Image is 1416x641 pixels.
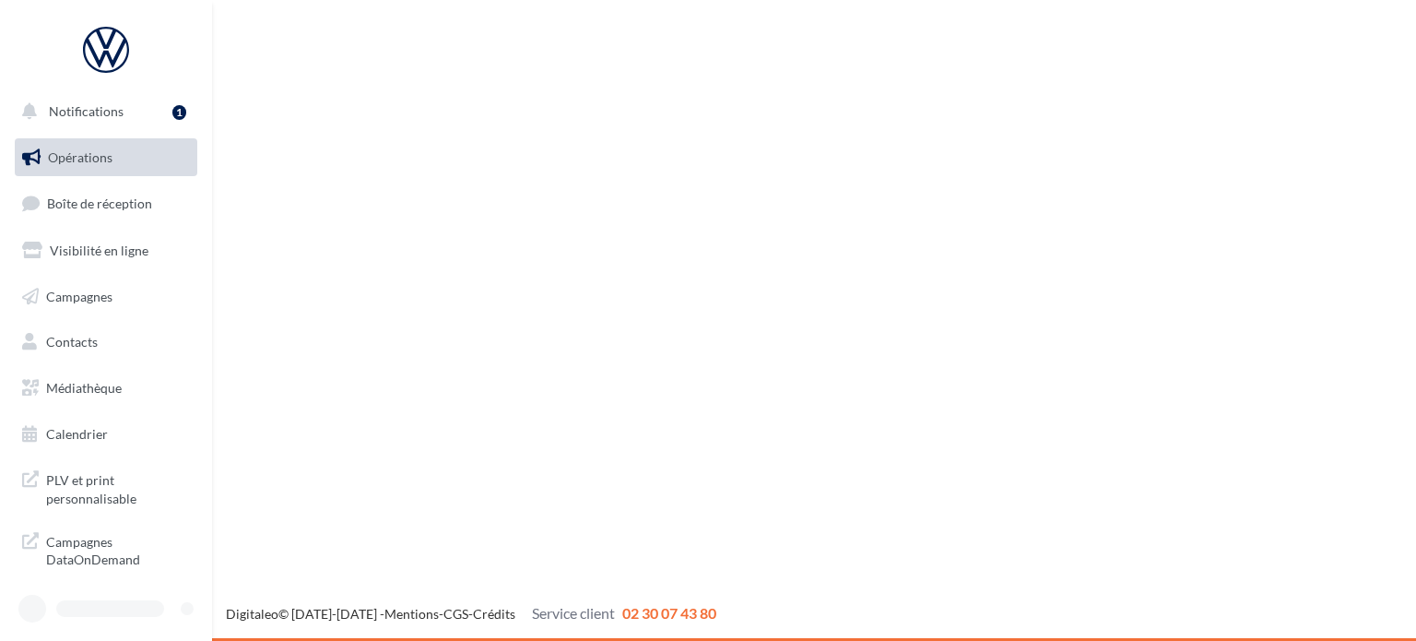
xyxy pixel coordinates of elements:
a: Opérations [11,138,201,177]
span: Notifications [49,103,124,119]
span: PLV et print personnalisable [46,468,190,507]
a: Crédits [473,606,515,622]
button: Notifications 1 [11,92,194,131]
div: 1 [172,105,186,120]
span: Service client [532,604,615,622]
a: Campagnes [11,278,201,316]
a: Boîte de réception [11,184,201,223]
a: Mentions [384,606,439,622]
a: Médiathèque [11,369,201,408]
span: Opérations [48,149,112,165]
span: Visibilité en ligne [50,243,148,258]
span: Boîte de réception [47,196,152,211]
a: Digitaleo [226,606,278,622]
span: Calendrier [46,426,108,442]
a: Calendrier [11,415,201,454]
a: CGS [443,606,468,622]
a: PLV et print personnalisable [11,460,201,515]
span: Campagnes DataOnDemand [46,529,190,569]
a: Contacts [11,323,201,362]
a: Visibilité en ligne [11,231,201,270]
a: Campagnes DataOnDemand [11,522,201,576]
span: 02 30 07 43 80 [622,604,716,622]
span: Contacts [46,334,98,350]
span: © [DATE]-[DATE] - - - [226,606,716,622]
span: Campagnes [46,288,112,303]
span: Médiathèque [46,380,122,396]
